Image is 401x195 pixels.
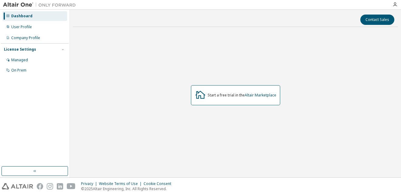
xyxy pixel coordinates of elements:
[99,181,144,186] div: Website Terms of Use
[360,15,394,25] button: Contact Sales
[11,35,40,40] div: Company Profile
[3,2,79,8] img: Altair One
[37,183,43,190] img: facebook.svg
[245,92,276,98] a: Altair Marketplace
[81,186,175,191] p: © 2025 Altair Engineering, Inc. All Rights Reserved.
[4,47,36,52] div: License Settings
[144,181,175,186] div: Cookie Consent
[11,58,28,62] div: Managed
[11,14,32,18] div: Dashboard
[2,183,33,190] img: altair_logo.svg
[81,181,99,186] div: Privacy
[11,68,26,73] div: On Prem
[208,93,276,98] div: Start a free trial in the
[47,183,53,190] img: instagram.svg
[57,183,63,190] img: linkedin.svg
[11,25,32,29] div: User Profile
[67,183,76,190] img: youtube.svg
